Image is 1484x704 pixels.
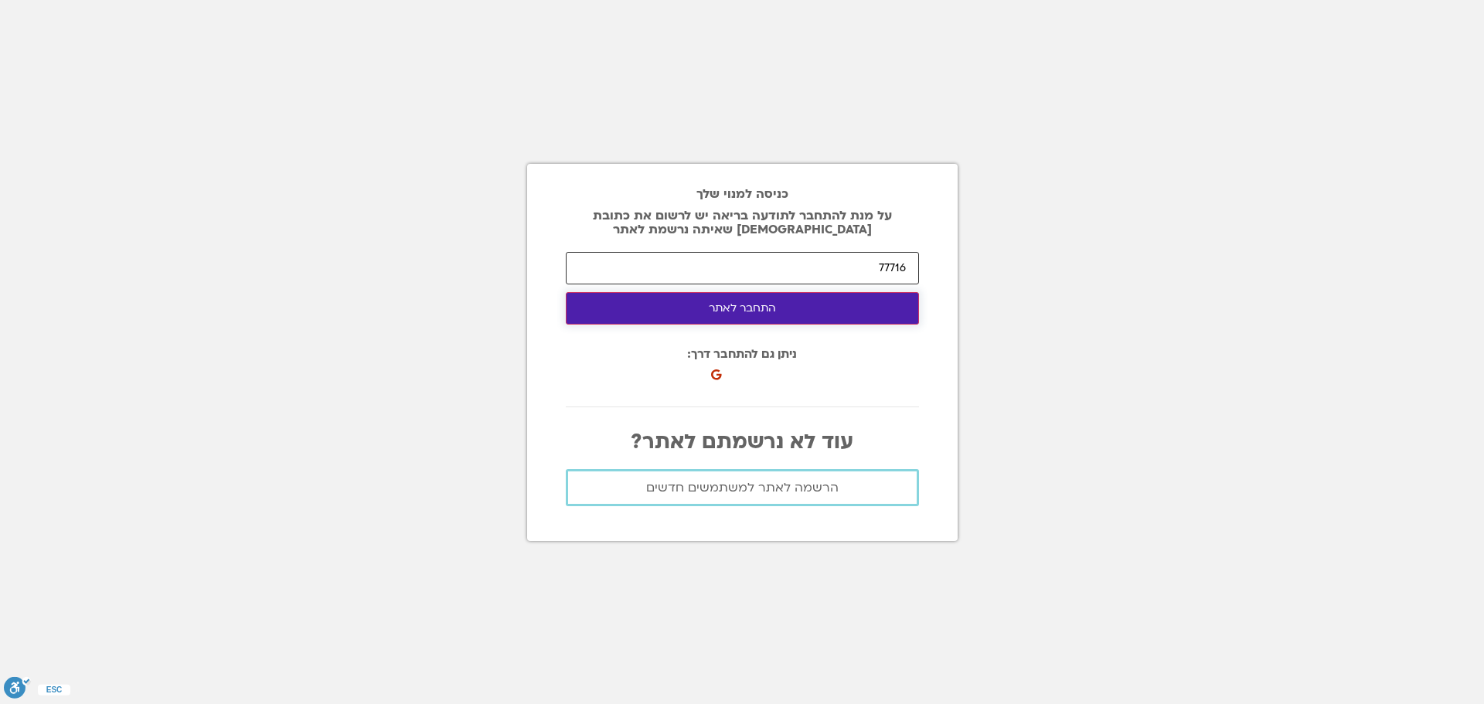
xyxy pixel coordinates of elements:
p: על מנת להתחבר לתודעה בריאה יש לרשום את כתובת [DEMOGRAPHIC_DATA] שאיתה נרשמת לאתר [566,209,919,236]
h2: כניסה למנוי שלך [566,187,919,201]
iframe: כפתור לכניסה באמצעות חשבון Google [714,352,884,386]
button: התחבר לאתר [566,292,919,325]
span: הרשמה לאתר למשתמשים חדשים [646,481,839,495]
input: הקוד שקיבלת [566,252,919,284]
a: הרשמה לאתר למשתמשים חדשים [566,469,919,506]
p: עוד לא נרשמתם לאתר? [566,430,919,454]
